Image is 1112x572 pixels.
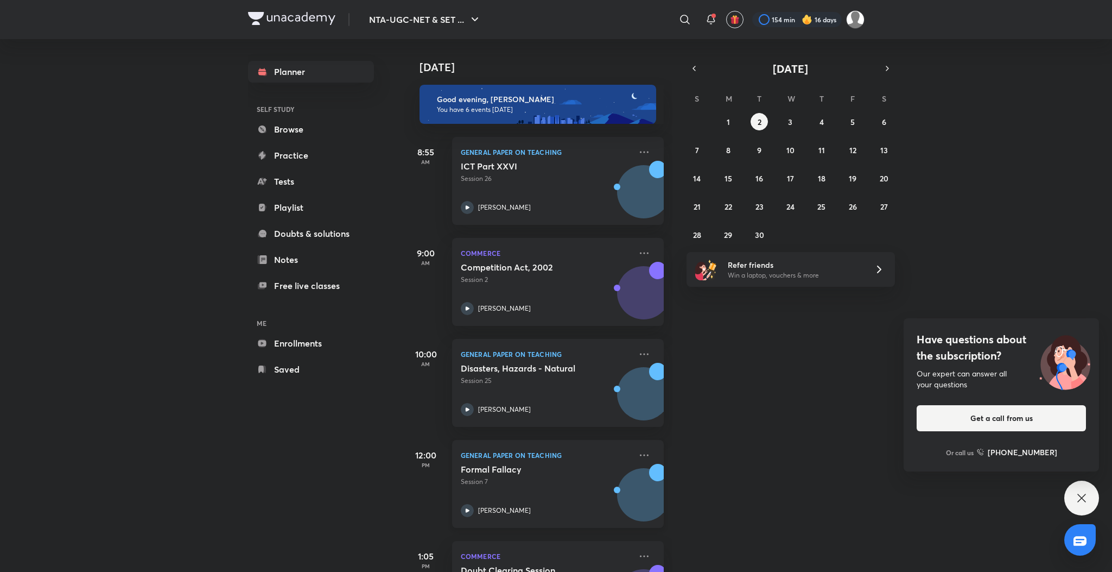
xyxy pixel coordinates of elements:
[755,173,763,184] abbr: September 16, 2025
[725,173,732,184] abbr: September 15, 2025
[461,161,596,172] h5: ICT Part XXVI
[404,348,448,361] h5: 10:00
[248,12,335,28] a: Company Logo
[751,141,768,159] button: September 9, 2025
[726,93,732,104] abbr: Monday
[880,173,888,184] abbr: September 20, 2025
[437,105,646,114] p: You have 6 events [DATE]
[875,169,893,187] button: September 20, 2025
[720,226,737,243] button: September 29, 2025
[404,361,448,367] p: AM
[461,174,631,184] p: Session 26
[726,11,744,28] button: avatar
[727,117,730,127] abbr: September 1, 2025
[849,202,857,212] abbr: September 26, 2025
[404,159,448,165] p: AM
[618,474,670,526] img: Avatar
[688,141,706,159] button: September 7, 2025
[694,202,701,212] abbr: September 21, 2025
[248,118,374,140] a: Browse
[437,95,646,104] h6: Good evening, [PERSON_NAME]
[844,141,861,159] button: September 12, 2025
[755,202,764,212] abbr: September 23, 2025
[786,202,795,212] abbr: September 24, 2025
[850,117,855,127] abbr: September 5, 2025
[751,169,768,187] button: September 16, 2025
[813,198,830,215] button: September 25, 2025
[404,449,448,462] h5: 12:00
[786,145,795,155] abbr: September 10, 2025
[404,563,448,569] p: PM
[725,202,732,212] abbr: September 22, 2025
[404,550,448,563] h5: 1:05
[720,141,737,159] button: September 8, 2025
[248,144,374,166] a: Practice
[846,10,865,29] img: Sakshi Nath
[363,9,488,30] button: NTA-UGC-NET & SET ...
[917,405,1086,431] button: Get a call from us
[461,262,596,273] h5: Competition Act, 2002
[988,447,1057,458] h6: [PHONE_NUMBER]
[946,448,974,457] p: Or call us
[813,113,830,130] button: September 4, 2025
[695,145,699,155] abbr: September 7, 2025
[461,146,631,159] p: General Paper on Teaching
[478,506,531,516] p: [PERSON_NAME]
[688,198,706,215] button: September 21, 2025
[844,169,861,187] button: September 19, 2025
[757,93,761,104] abbr: Tuesday
[849,173,856,184] abbr: September 19, 2025
[720,198,737,215] button: September 22, 2025
[461,477,631,487] p: Session 7
[730,15,740,24] img: avatar
[720,113,737,130] button: September 1, 2025
[461,363,596,374] h5: Disasters, Hazards - Natural
[461,275,631,285] p: Session 2
[248,332,374,354] a: Enrollments
[724,230,732,240] abbr: September 29, 2025
[404,146,448,159] h5: 8:55
[818,173,825,184] abbr: September 18, 2025
[781,169,799,187] button: September 17, 2025
[875,198,893,215] button: September 27, 2025
[751,198,768,215] button: September 23, 2025
[404,260,448,266] p: AM
[695,259,717,280] img: referral
[248,61,374,83] a: Planner
[817,202,825,212] abbr: September 25, 2025
[420,61,675,74] h4: [DATE]
[720,169,737,187] button: September 15, 2025
[880,145,888,155] abbr: September 13, 2025
[420,85,656,124] img: evening
[461,348,631,361] p: General Paper on Teaching
[802,14,812,25] img: streak
[917,331,1086,364] h4: Have questions about the subscription?
[461,550,631,563] p: Commerce
[755,230,764,240] abbr: September 30, 2025
[788,117,792,127] abbr: September 3, 2025
[819,117,824,127] abbr: September 4, 2025
[688,226,706,243] button: September 28, 2025
[819,93,824,104] abbr: Thursday
[757,145,761,155] abbr: September 9, 2025
[977,447,1057,458] a: [PHONE_NUMBER]
[248,359,374,380] a: Saved
[693,230,701,240] abbr: September 28, 2025
[875,141,893,159] button: September 13, 2025
[728,259,861,271] h6: Refer friends
[404,247,448,260] h5: 9:00
[917,368,1086,390] div: Our expert can answer all your questions
[813,141,830,159] button: September 11, 2025
[751,226,768,243] button: September 30, 2025
[618,373,670,425] img: Avatar
[880,202,888,212] abbr: September 27, 2025
[728,271,861,280] p: Win a laptop, vouchers & more
[248,100,374,118] h6: SELF STUDY
[781,198,799,215] button: September 24, 2025
[478,405,531,414] p: [PERSON_NAME]
[1031,331,1099,390] img: ttu_illustration_new.svg
[248,12,335,25] img: Company Logo
[404,462,448,468] p: PM
[248,314,374,332] h6: ME
[781,141,799,159] button: September 10, 2025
